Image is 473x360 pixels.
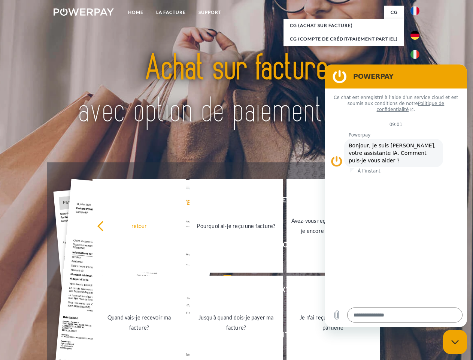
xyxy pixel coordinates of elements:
a: Home [122,6,150,19]
a: CG (achat sur facture) [284,19,404,32]
a: Support [192,6,228,19]
div: Pourquoi ai-je reçu une facture? [194,220,278,231]
div: Je n'ai reçu qu'une livraison partielle [291,312,375,333]
a: CG [384,6,404,19]
div: Jusqu'à quand dois-je payer ma facture? [194,312,278,333]
img: it [410,50,419,59]
a: LA FACTURE [150,6,192,19]
img: fr [410,6,419,15]
iframe: Bouton de lancement de la fenêtre de messagerie, conversation en cours [443,330,467,354]
a: Avez-vous reçu mes paiements, ai-je encore un solde ouvert? [286,179,380,273]
div: Quand vais-je recevoir ma facture? [97,312,181,333]
a: CG (Compte de crédit/paiement partiel) [284,32,404,46]
img: logo-powerpay-white.svg [54,8,114,16]
div: retour [97,220,181,231]
iframe: Fenêtre de messagerie [325,64,467,327]
img: de [410,31,419,40]
div: Avez-vous reçu mes paiements, ai-je encore un solde ouvert? [291,216,375,236]
img: title-powerpay_fr.svg [72,36,401,144]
